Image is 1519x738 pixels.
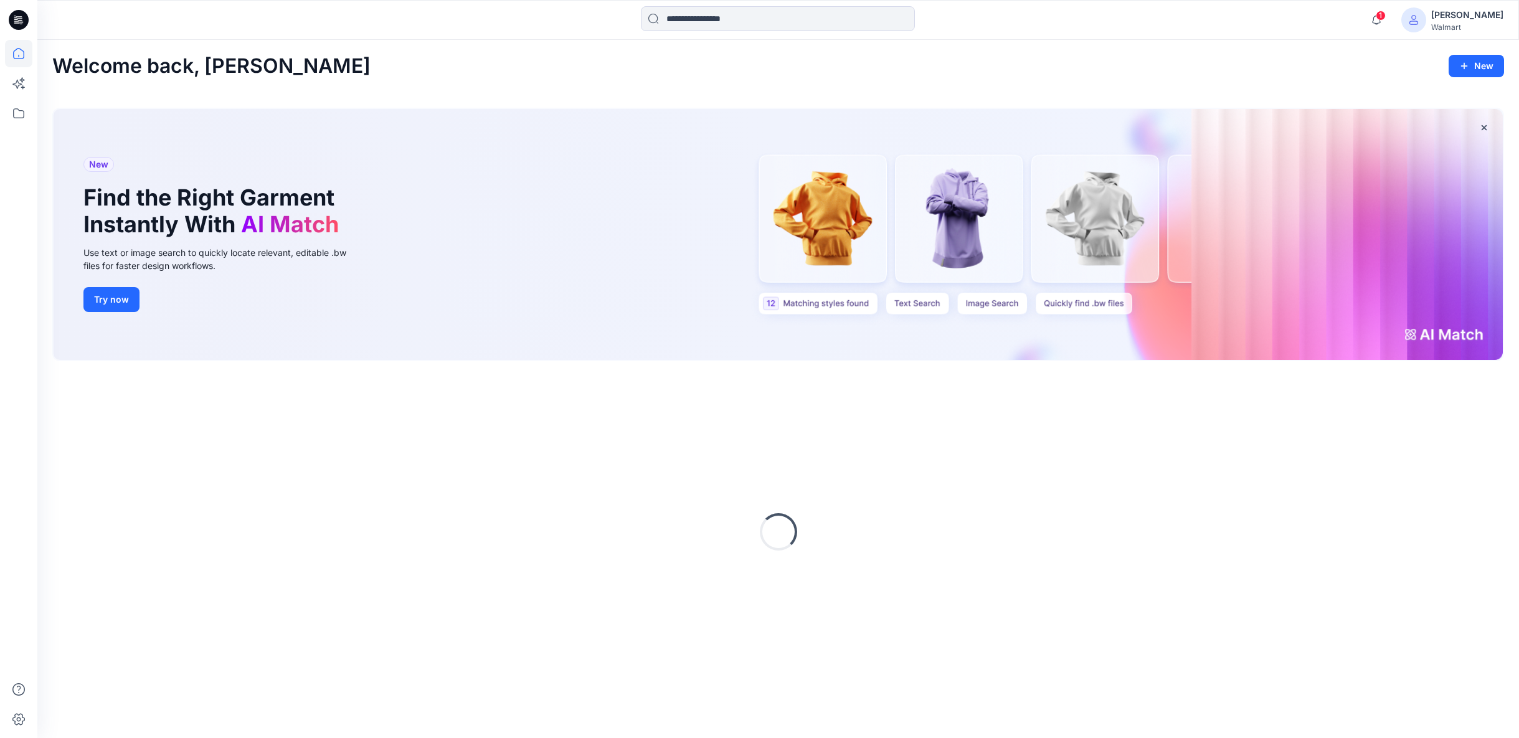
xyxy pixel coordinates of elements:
[83,287,140,312] button: Try now
[1376,11,1386,21] span: 1
[1409,15,1419,25] svg: avatar
[241,211,339,238] span: AI Match
[52,55,371,78] h2: Welcome back, [PERSON_NAME]
[1431,7,1503,22] div: [PERSON_NAME]
[1431,22,1503,32] div: Walmart
[83,184,345,238] h1: Find the Right Garment Instantly With
[1449,55,1504,77] button: New
[83,246,364,272] div: Use text or image search to quickly locate relevant, editable .bw files for faster design workflows.
[89,157,108,172] span: New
